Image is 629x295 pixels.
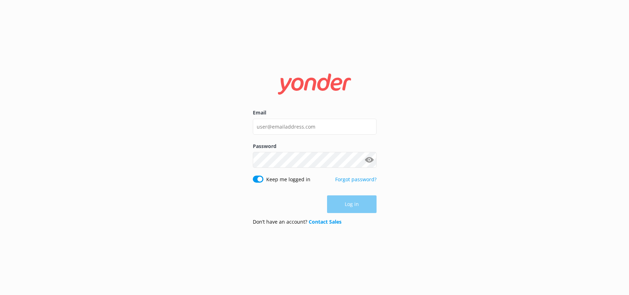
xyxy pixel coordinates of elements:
label: Email [253,109,377,117]
input: user@emailaddress.com [253,119,377,135]
button: Show password [362,153,377,167]
a: Contact Sales [309,218,342,225]
label: Keep me logged in [266,176,310,183]
label: Password [253,142,377,150]
p: Don’t have an account? [253,218,342,226]
a: Forgot password? [335,176,377,183]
